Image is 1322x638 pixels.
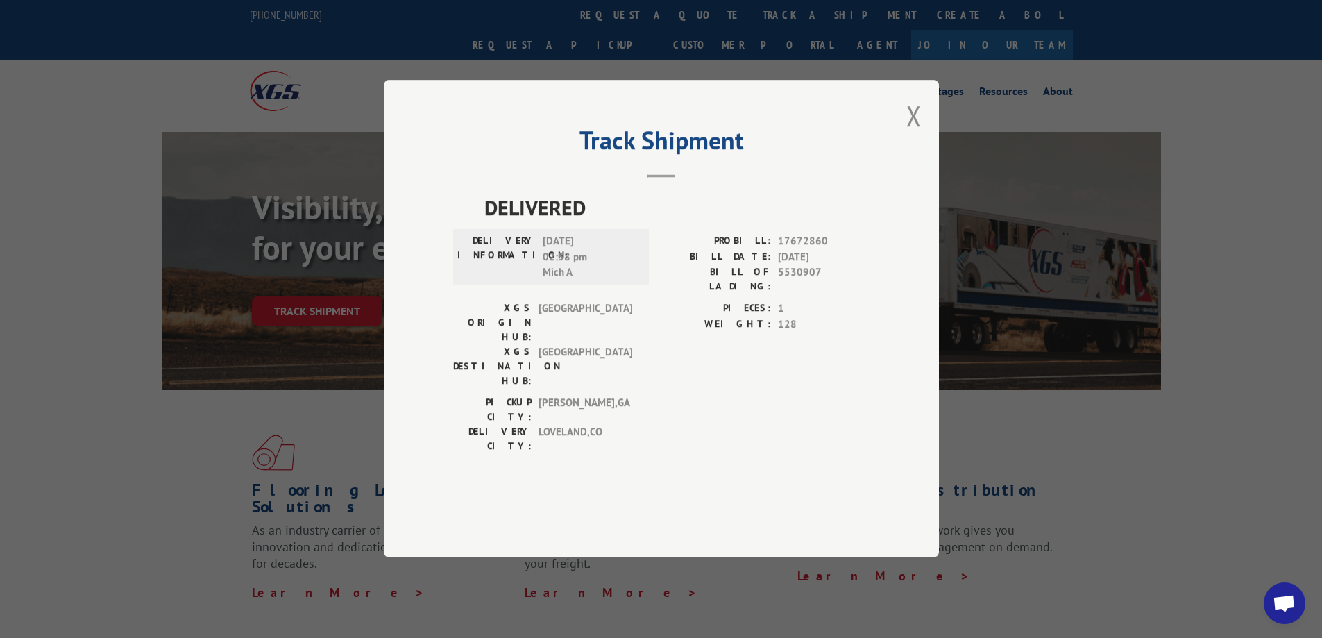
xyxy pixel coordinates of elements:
label: PIECES: [661,301,771,317]
span: [DATE] [778,249,870,265]
span: LOVELAND , CO [539,425,632,454]
span: 128 [778,317,870,333]
button: Close modal [906,97,922,134]
label: DELIVERY INFORMATION: [457,234,536,281]
label: PROBILL: [661,234,771,250]
label: BILL DATE: [661,249,771,265]
h2: Track Shipment [453,131,870,157]
label: XGS DESTINATION HUB: [453,345,532,389]
span: 1 [778,301,870,317]
label: XGS ORIGIN HUB: [453,301,532,345]
span: [GEOGRAPHIC_DATA] [539,345,632,389]
span: [GEOGRAPHIC_DATA] [539,301,632,345]
label: DELIVERY CITY: [453,425,532,454]
div: Open chat [1264,582,1305,624]
label: PICKUP CITY: [453,396,532,425]
span: 17672860 [778,234,870,250]
span: 5530907 [778,265,870,294]
span: [PERSON_NAME] , GA [539,396,632,425]
span: DELIVERED [484,192,870,224]
label: WEIGHT: [661,317,771,333]
span: [DATE] 02:58 pm Mich A [543,234,636,281]
label: BILL OF LADING: [661,265,771,294]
